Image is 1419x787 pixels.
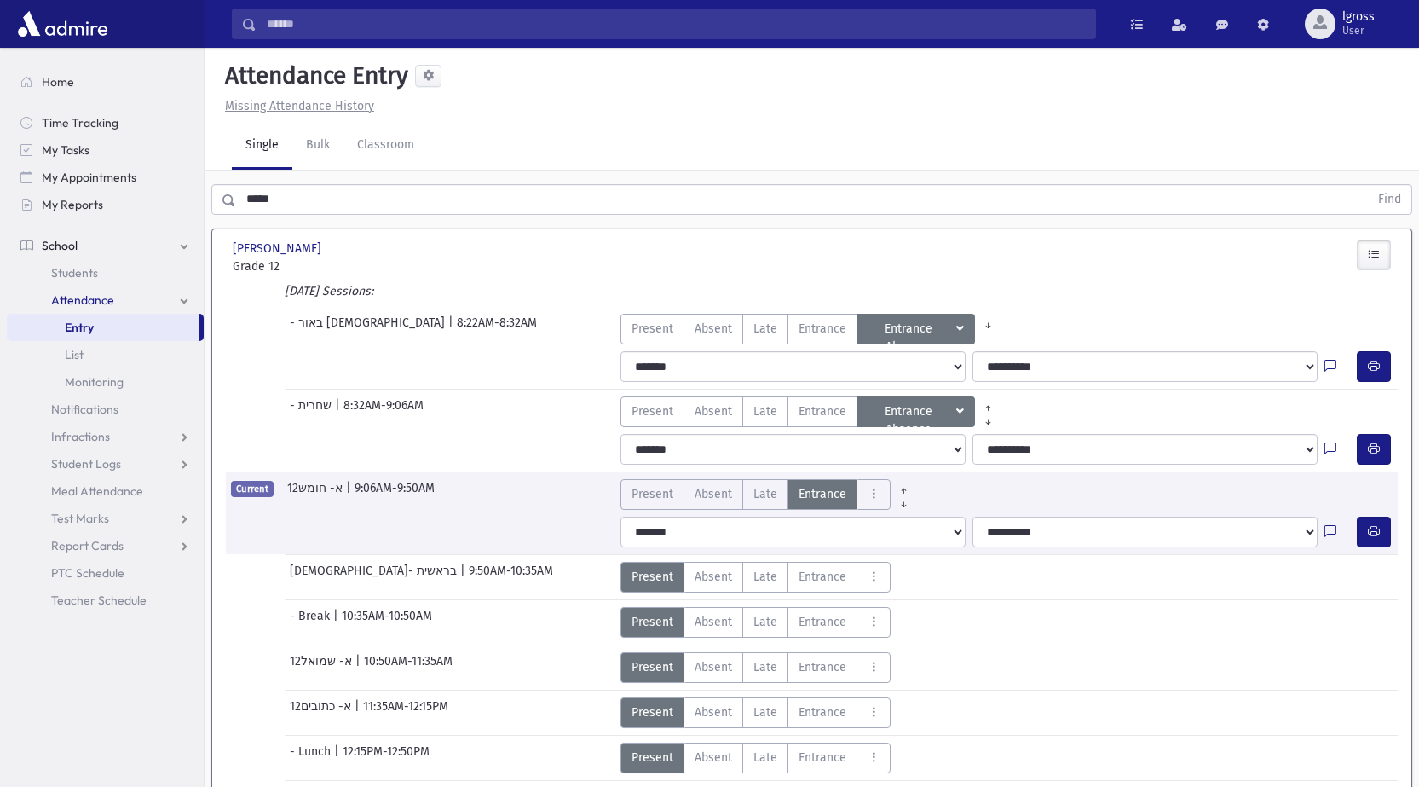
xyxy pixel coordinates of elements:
[51,593,147,608] span: Teacher Schedule
[7,314,199,341] a: Entry
[695,749,732,767] span: Absent
[7,450,204,477] a: Student Logs
[51,483,143,499] span: Meal Attendance
[695,658,732,676] span: Absent
[355,479,435,510] span: 9:06AM-9:50AM
[799,703,846,721] span: Entrance
[364,652,453,683] span: 10:50AM-11:35AM
[620,607,891,638] div: AttTypes
[7,368,204,396] a: Monitoring
[695,568,732,586] span: Absent
[457,314,537,344] span: 8:22AM-8:32AM
[632,320,673,338] span: Present
[695,402,732,420] span: Absent
[51,565,124,581] span: PTC Schedule
[695,320,732,338] span: Absent
[290,652,355,683] span: 12א- שמואל
[7,532,204,559] a: Report Cards
[257,9,1095,39] input: Search
[42,74,74,90] span: Home
[868,402,953,421] span: Entrance Absence
[346,479,355,510] span: |
[355,697,363,728] span: |
[363,697,448,728] span: 11:35AM-12:15PM
[632,568,673,586] span: Present
[7,587,204,614] a: Teacher Schedule
[632,402,673,420] span: Present
[868,320,953,339] span: Entrance Absence
[620,562,891,593] div: AttTypes
[7,259,204,286] a: Students
[65,320,94,335] span: Entry
[799,485,846,503] span: Entrance
[233,258,412,275] span: Grade 12
[42,170,136,185] span: My Appointments
[1342,24,1375,38] span: User
[343,122,428,170] a: Classroom
[632,703,673,721] span: Present
[42,197,103,212] span: My Reports
[753,568,777,586] span: Late
[7,109,204,136] a: Time Tracking
[448,314,457,344] span: |
[753,658,777,676] span: Late
[343,743,430,773] span: 12:15PM-12:50PM
[218,99,374,113] a: Missing Attendance History
[334,743,343,773] span: |
[14,7,112,41] img: AdmirePro
[51,292,114,308] span: Attendance
[51,456,121,472] span: Student Logs
[7,396,204,423] a: Notifications
[1342,10,1375,24] span: lgross
[290,562,460,593] span: [DEMOGRAPHIC_DATA]- בראשית
[285,284,373,298] i: [DATE] Sessions:
[355,652,364,683] span: |
[7,341,204,368] a: List
[799,658,846,676] span: Entrance
[333,607,342,638] span: |
[632,485,673,503] span: Present
[7,136,204,164] a: My Tasks
[799,320,846,338] span: Entrance
[51,538,124,553] span: Report Cards
[799,402,846,420] span: Entrance
[290,743,334,773] span: - Lunch
[753,613,777,631] span: Late
[290,396,335,427] span: - שחרית
[231,481,274,497] span: Current
[290,314,448,344] span: - באור [DEMOGRAPHIC_DATA]
[342,607,432,638] span: 10:35AM-10:50AM
[469,562,553,593] span: 9:50AM-10:35AM
[620,697,891,728] div: AttTypes
[7,68,204,95] a: Home
[7,423,204,450] a: Infractions
[343,396,424,427] span: 8:32AM-9:06AM
[460,562,469,593] span: |
[232,122,292,170] a: Single
[7,164,204,191] a: My Appointments
[233,240,325,258] span: [PERSON_NAME]
[1368,185,1411,214] button: Find
[7,559,204,587] a: PTC Schedule
[51,265,98,281] span: Students
[42,115,118,130] span: Time Tracking
[51,402,118,417] span: Notifications
[695,703,732,721] span: Absent
[42,142,89,158] span: My Tasks
[632,749,673,767] span: Present
[65,374,124,390] span: Monitoring
[799,568,846,586] span: Entrance
[799,613,846,631] span: Entrance
[857,396,975,427] button: Entrance Absence
[335,396,343,427] span: |
[695,613,732,631] span: Absent
[857,314,975,344] button: Entrance Absence
[51,429,110,444] span: Infractions
[218,61,408,90] h5: Attendance Entry
[225,99,374,113] u: Missing Attendance History
[51,511,109,526] span: Test Marks
[753,485,777,503] span: Late
[632,658,673,676] span: Present
[620,396,1001,427] div: AttTypes
[42,238,78,253] span: School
